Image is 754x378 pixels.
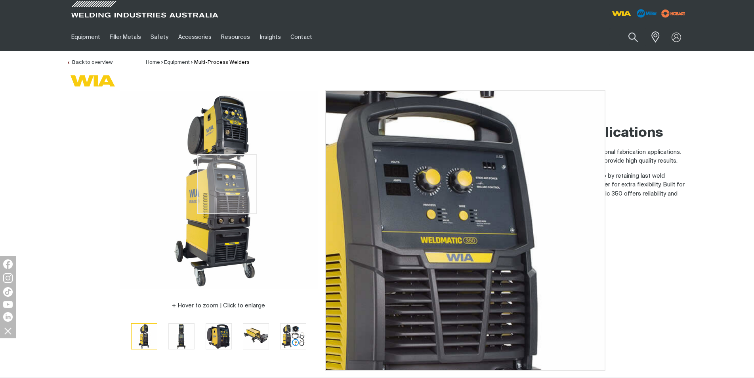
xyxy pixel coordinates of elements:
[194,60,250,65] a: Multi-Process Welders
[167,301,270,311] button: Hover to zoom | Click to enlarge
[206,324,231,349] img: Weldmatic 350
[384,255,458,270] a: WHERE TO BUY
[243,324,269,349] img: Weldmatic 350
[206,323,232,349] button: Go to slide 3
[3,259,13,269] img: Facebook
[384,95,688,121] h1: Weldmatic 350
[286,23,317,51] a: Contact
[659,8,688,19] img: miller
[384,211,688,221] div: Stick, MIG, TIG
[146,60,160,65] a: Home
[1,324,15,338] img: hide socials
[243,323,269,349] button: Go to slide 4
[146,59,250,67] nav: Breadcrumb
[164,60,190,65] a: Equipment
[281,324,306,349] img: Weldmatic 350
[67,23,533,51] nav: Main
[417,232,441,238] span: CP144-1
[384,172,688,207] p: Featuring Digital Volt and Amp meters, the 350 allows for easy and precise set up by retaining la...
[216,23,255,51] a: Resources
[384,231,416,240] span: Item No.
[67,23,105,51] a: Equipment
[120,91,318,289] img: Weldmatic 350
[280,323,306,349] button: Go to slide 5
[384,288,422,294] span: Rating: 5
[471,287,516,294] a: Write a review
[609,28,646,46] input: Product name or item number...
[384,213,414,219] strong: Processes:
[384,148,688,166] p: Packed with power, the Weldmatic 350 is robust and built to perform for professional fabrication ...
[3,312,13,322] img: LinkedIn
[3,273,13,283] img: Instagram
[384,125,688,142] h2: A MIG Welder for Fabrication Applications
[105,23,146,51] a: Filler Metals
[146,23,173,51] a: Safety
[168,323,195,349] button: Go to slide 2
[426,287,467,294] a: Read 1 reviews
[131,323,157,349] button: Go to slide 1
[3,287,13,297] img: TikTok
[620,28,647,46] button: Search products
[255,23,285,51] a: Insights
[174,23,216,51] a: Accessories
[67,60,113,65] a: Back to overview of Multi-Process Welders
[397,257,457,269] span: WHERE TO BUY
[3,301,13,308] img: YouTube
[169,324,194,349] img: Weldmatic 350
[132,324,157,349] img: Weldmatic 350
